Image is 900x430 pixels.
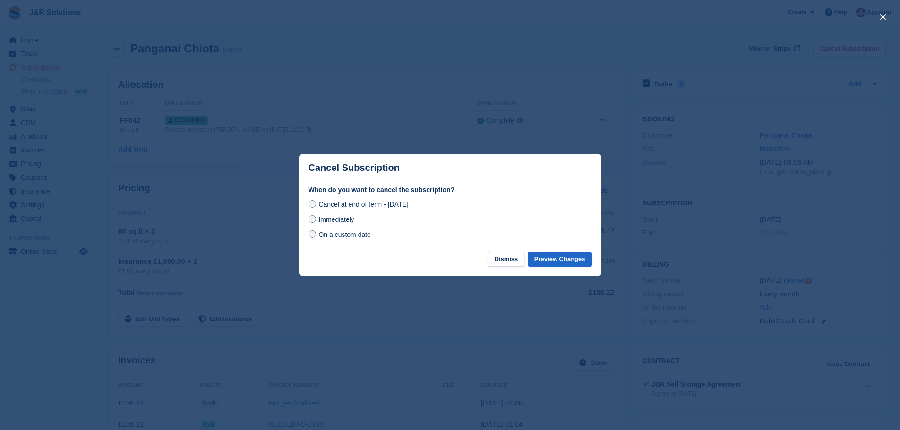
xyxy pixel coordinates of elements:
p: Cancel Subscription [309,162,400,173]
input: On a custom date [309,230,316,238]
input: Immediately [309,215,316,223]
span: On a custom date [318,231,371,238]
span: Cancel at end of term - [DATE] [318,201,408,208]
input: Cancel at end of term - [DATE] [309,200,316,208]
button: Dismiss [488,252,524,267]
button: Preview Changes [528,252,592,267]
label: When do you want to cancel the subscription? [309,185,592,195]
span: Immediately [318,216,354,223]
button: close [875,9,891,25]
